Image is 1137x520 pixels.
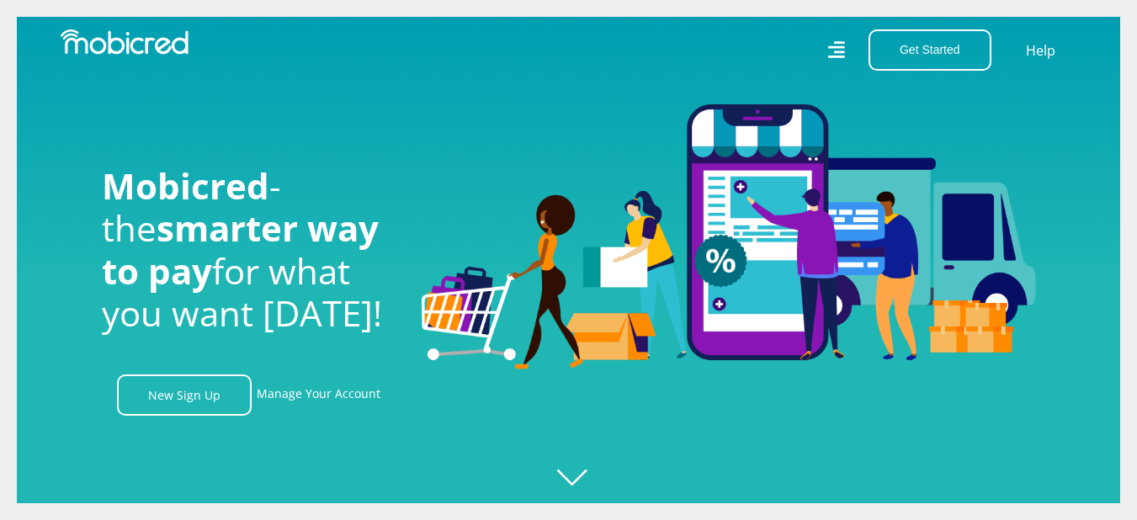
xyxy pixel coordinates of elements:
button: Get Started [869,29,991,71]
a: Help [1025,40,1056,61]
a: Manage Your Account [257,374,380,416]
img: Mobicred [61,29,189,55]
span: smarter way to pay [102,204,379,294]
a: New Sign Up [117,374,252,416]
h1: - the for what you want [DATE]! [102,165,396,335]
span: Mobicred [102,162,269,210]
img: Welcome to Mobicred [422,104,1036,370]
